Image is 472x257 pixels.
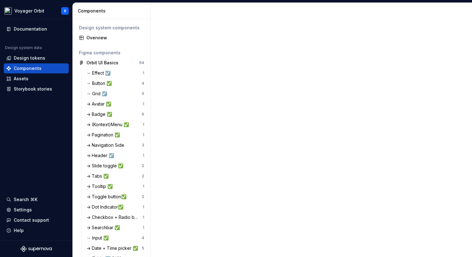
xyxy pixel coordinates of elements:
[84,202,147,212] a: -> Dot Indicator✅1
[4,225,69,235] button: Help
[143,215,144,220] div: 1
[86,173,111,179] div: -> Tabs ✅
[4,24,69,34] a: Documentation
[14,86,52,92] div: Storybook stories
[143,101,144,106] div: 1
[143,205,144,210] div: 1
[142,235,144,240] div: 4
[4,7,12,15] img: e5527c48-e7d1-4d25-8110-9641689f5e10.png
[142,174,144,179] div: 2
[4,84,69,94] a: Storybook stories
[84,223,147,233] a: -> Searchbar ✅1
[84,181,147,191] a: -> Tooltip ✅1
[4,63,69,73] a: Components
[14,8,44,14] div: Voyager Orbit
[21,246,52,252] svg: Supernova Logo
[86,235,111,241] div: → Input ✅
[84,140,147,150] a: -> Navigation Side3
[86,204,126,210] div: -> Dot Indicator✅
[84,171,147,181] a: -> Tabs ✅2
[84,161,147,171] a: -> Slide toggle ✅2
[79,50,144,56] div: Figma components
[84,89,147,99] a: → Grid ☑️5
[14,76,28,82] div: Assets
[86,80,114,86] div: → Button ✅
[86,35,144,41] div: Overview
[4,53,69,63] a: Design tokens
[78,8,148,14] div: Components
[84,78,147,88] a: → Button ✅4
[14,26,47,32] div: Documentation
[84,109,147,119] a: -> Badge ✅6
[14,55,45,61] div: Design tokens
[143,153,144,158] div: 1
[142,194,144,199] div: 2
[5,45,42,50] div: Design system data
[86,60,118,66] div: Orbit UI Basics
[84,99,147,109] a: -> Avatar ✅1
[86,91,110,97] div: → Grid ☑️
[142,246,144,251] div: 5
[86,70,113,76] div: → Effect ☑️
[143,184,144,189] div: 1
[86,132,122,138] div: -> Pagination ✅
[84,120,147,130] a: -> (Kontext)Menu ✅1
[142,91,144,96] div: 5
[79,25,144,31] div: Design system components
[76,58,147,68] a: Orbit UI Basics64
[14,196,37,203] div: Search ⌘K
[143,122,144,127] div: 1
[142,143,144,148] div: 3
[4,215,69,225] button: Contact support
[84,233,147,243] a: → Input ✅4
[14,217,49,223] div: Contact support
[86,163,126,169] div: -> Slide toggle ✅
[86,225,122,231] div: -> Searchbar ✅
[143,71,144,76] div: 1
[64,8,66,13] div: R
[4,195,69,205] button: Search ⌘K
[143,132,144,137] div: 1
[84,68,147,78] a: → Effect ☑️1
[142,112,144,117] div: 6
[84,243,147,253] a: -> Date + Time picker ✅5
[14,65,42,72] div: Components
[86,245,140,251] div: -> Date + Time picker ✅
[84,192,147,202] a: -> Toggle button✅2
[142,81,144,86] div: 4
[76,33,147,43] a: Overview
[86,152,116,159] div: -> Header ☑️
[86,194,129,200] div: -> Toggle button✅
[4,205,69,215] a: Settings
[84,212,147,222] a: -> Checkbox + Radio button ✅1
[86,214,143,220] div: -> Checkbox + Radio button ✅
[84,151,147,161] a: -> Header ☑️1
[84,130,147,140] a: -> Pagination ✅1
[86,101,114,107] div: -> Avatar ✅
[86,111,115,117] div: -> Badge ✅
[1,4,71,17] button: Voyager OrbitR
[4,74,69,84] a: Assets
[86,142,127,148] div: -> Navigation Side
[142,163,144,168] div: 2
[86,121,131,128] div: -> (Kontext)Menu ✅
[139,60,144,65] div: 64
[14,227,24,234] div: Help
[14,207,32,213] div: Settings
[143,225,144,230] div: 1
[86,183,115,190] div: -> Tooltip ✅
